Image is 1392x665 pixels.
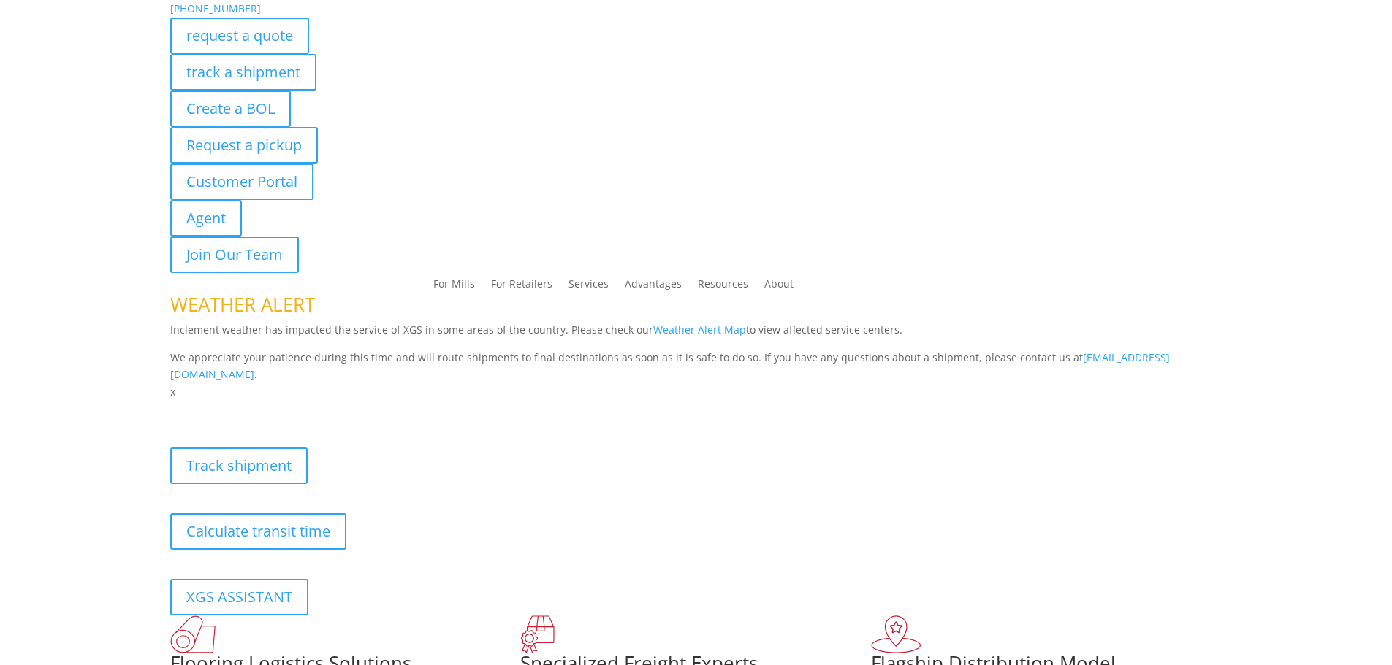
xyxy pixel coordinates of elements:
a: For Mills [433,279,475,295]
a: Resources [698,279,748,295]
span: WEATHER ALERT [170,291,315,318]
a: request a quote [170,18,309,54]
img: xgs-icon-total-supply-chain-intelligence-red [170,615,216,653]
a: Track shipment [170,447,308,484]
p: We appreciate your patience during this time and will route shipments to final destinations as so... [170,349,1222,384]
b: Visibility, transparency, and control for your entire supply chain. [170,403,496,417]
a: XGS ASSISTANT [170,579,308,615]
a: Services [568,279,609,295]
img: xgs-icon-flagship-distribution-model-red [871,615,921,653]
a: Join Our Team [170,237,299,273]
a: About [764,279,794,295]
img: xgs-icon-focused-on-flooring-red [520,615,555,653]
a: Calculate transit time [170,513,346,550]
a: Weather Alert Map [653,323,746,337]
a: Advantages [625,279,682,295]
a: [PHONE_NUMBER] [170,1,261,15]
p: Inclement weather has impacted the service of XGS in some areas of the country. Please check our ... [170,321,1222,349]
a: track a shipment [170,54,316,91]
p: x [170,383,1222,401]
a: For Retailers [491,279,552,295]
a: Agent [170,200,242,237]
a: Customer Portal [170,164,313,200]
a: Request a pickup [170,127,318,164]
a: Create a BOL [170,91,291,127]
